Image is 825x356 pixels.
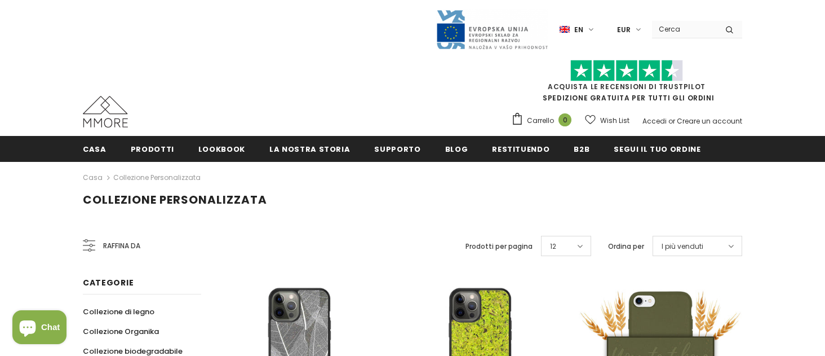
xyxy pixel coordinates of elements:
a: Prodotti [131,136,174,161]
span: Prodotti [131,144,174,155]
a: Javni Razpis [436,24,548,34]
span: 0 [558,113,571,126]
span: Collezione Organika [83,326,159,337]
a: Lookbook [198,136,245,161]
a: Collezione di legno [83,302,154,322]
a: Collezione Organika [83,322,159,341]
img: i-lang-1.png [560,25,570,34]
a: Blog [445,136,468,161]
a: Carrello 0 [511,112,577,129]
a: La nostra storia [269,136,350,161]
span: en [574,24,583,36]
a: supporto [374,136,420,161]
span: 12 [550,241,556,252]
a: Collezione personalizzata [113,173,201,182]
a: B2B [574,136,589,161]
a: Accedi [642,116,667,126]
span: Segui il tuo ordine [614,144,700,155]
span: Wish List [600,115,629,126]
span: I più venduti [662,241,703,252]
a: Acquista le recensioni di TrustPilot [548,82,706,91]
span: B2B [574,144,589,155]
span: Restituendo [492,144,549,155]
span: Lookbook [198,144,245,155]
a: Wish List [585,111,629,130]
input: Search Site [652,21,717,37]
a: Casa [83,171,103,184]
span: or [668,116,675,126]
span: La nostra storia [269,144,350,155]
img: Fidati di Pilot Stars [570,60,683,82]
a: Segui il tuo ordine [614,136,700,161]
span: Collezione personalizzata [83,192,267,208]
inbox-online-store-chat: Shopify online store chat [9,310,70,347]
img: Casi MMORE [83,96,128,128]
span: Collezione di legno [83,306,154,317]
span: SPEDIZIONE GRATUITA PER TUTTI GLI ORDINI [511,65,742,103]
a: Creare un account [677,116,742,126]
span: supporto [374,144,420,155]
span: Casa [83,144,107,155]
span: Categorie [83,277,134,288]
img: Javni Razpis [436,9,548,50]
span: Blog [445,144,468,155]
label: Ordina per [608,241,644,252]
a: Casa [83,136,107,161]
span: Carrello [527,115,554,126]
span: Raffina da [103,240,140,252]
a: Restituendo [492,136,549,161]
label: Prodotti per pagina [465,241,533,252]
span: EUR [617,24,631,36]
